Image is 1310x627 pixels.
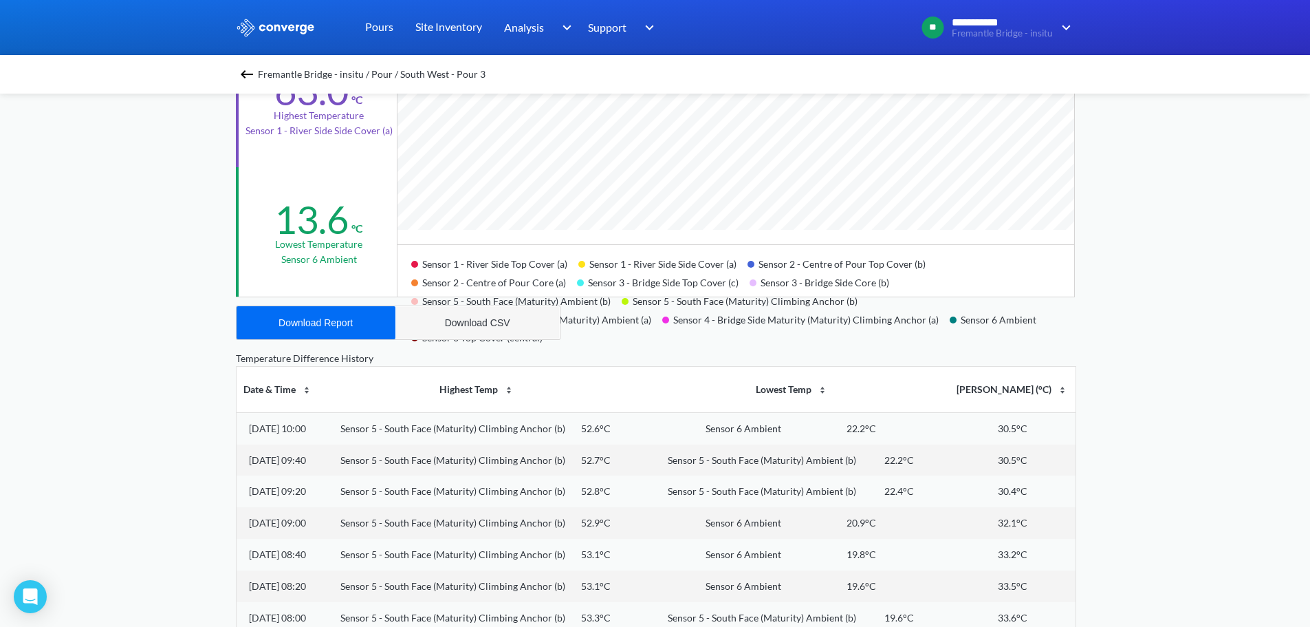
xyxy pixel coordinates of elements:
div: 52.7°C [581,453,611,468]
div: 19.6°C [884,610,914,626]
div: Sensor 6 Ambient [706,579,781,594]
div: Sensor 6 Ambient [706,421,781,436]
td: [DATE] 09:40 [237,445,319,476]
td: [DATE] 08:20 [237,571,319,602]
img: downArrow.svg [636,19,658,36]
td: [DATE] 10:00 [237,412,319,444]
div: Sensor 6 Ambient [706,516,781,531]
td: 30.5°C [950,445,1075,476]
th: Lowest Temp [635,367,950,412]
div: Sensor 5 - South Face (Maturity) Climbing Anchor (b) [340,453,565,468]
img: downArrow.svg [553,19,575,36]
div: Sensor 3 - Bridge Side Top Cover (c) [577,272,750,290]
p: Sensor 6 Ambient [281,252,357,267]
div: 53.3°C [581,610,611,626]
th: Highest Temp [319,367,635,412]
span: Support [588,19,626,36]
div: Sensor 5 - South Face (Maturity) Climbing Anchor (b) [340,516,565,531]
div: Sensor 5 - South Face (Maturity) Climbing Anchor (b) [622,290,869,309]
img: sort-icon.svg [503,385,514,396]
div: Sensor 5 - South Face (Maturity) Climbing Anchor (b) [340,547,565,562]
div: Sensor 5 - South Face (Maturity) Ambient (b) [668,484,856,499]
td: 33.2°C [950,539,1075,571]
span: Fremantle Bridge - insitu / Pour / South West - Pour 3 [258,65,485,84]
button: Download Report [237,306,395,339]
div: 20.9°C [847,516,876,531]
div: Sensor 5 - South Face (Maturity) Climbing Anchor (b) [340,421,565,436]
div: 22.4°C [884,484,914,499]
div: 53.1°C [581,579,611,594]
img: downArrow.svg [1053,19,1075,36]
img: backspace.svg [239,66,255,83]
div: Temperature Difference History [236,351,1075,366]
td: 30.5°C [950,412,1075,444]
div: 19.8°C [847,547,876,562]
div: Download Report [279,317,353,328]
td: 33.5°C [950,571,1075,602]
div: 19.6°C [847,579,876,594]
div: Sensor 6 Ambient [706,547,781,562]
div: Sensor 4 - Bridge Side Maturity (Maturity) Climbing Anchor (a) [662,309,950,328]
span: Analysis [504,19,544,36]
div: 13.6 [274,196,349,243]
img: sort-icon.svg [301,385,312,396]
th: [PERSON_NAME] (°C) [950,367,1075,412]
div: 22.2°C [847,421,876,436]
p: Sensor 1 - River Side Side Cover (a) [245,123,393,138]
img: logo_ewhite.svg [236,19,316,36]
div: 52.6°C [581,421,611,436]
div: Sensor 5 - South Face (Maturity) Climbing Anchor (b) [340,579,565,594]
div: Sensor 5 - South Face (Maturity) Climbing Anchor (b) [340,484,565,499]
div: Sensor 5 - South Face (Maturity) Climbing Anchor (b) [340,610,565,626]
div: Highest temperature [274,108,364,123]
div: Sensor 2 - Centre of Pour Top Cover (b) [747,253,937,272]
div: 53.1°C [581,547,611,562]
td: 32.1°C [950,507,1075,539]
span: Fremantle Bridge - insitu [952,28,1053,39]
div: Sensor 3 - Bridge Side Core (b) [750,272,900,290]
div: Sensor 5 - South Face (Maturity) Ambient (b) [668,453,856,468]
div: Sensor 5 - South Face (Maturity) Ambient (b) [668,610,856,626]
div: Sensor 2 - Centre of Pour Core (a) [411,272,577,290]
div: Sensor 1 - River Side Side Cover (a) [578,253,747,272]
th: Date & Time [237,367,319,412]
div: 52.9°C [581,516,611,531]
div: Sensor 5 - South Face (Maturity) Ambient (b) [411,290,622,309]
img: sort-icon.svg [817,385,828,396]
button: Download CSV [395,306,560,339]
div: 52.8°C [581,484,611,499]
div: Sensor 1 - River Side Top Cover (a) [411,253,578,272]
td: [DATE] 09:20 [237,476,319,507]
div: 22.2°C [884,453,914,468]
div: Download CSV [445,317,510,328]
td: 30.4°C [950,476,1075,507]
div: Lowest temperature [275,237,362,252]
div: Sensor 6 Ambient [950,309,1047,328]
td: [DATE] 08:40 [237,539,319,571]
div: Open Intercom Messenger [14,580,47,613]
td: [DATE] 09:00 [237,507,319,539]
img: sort-icon.svg [1057,385,1068,396]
